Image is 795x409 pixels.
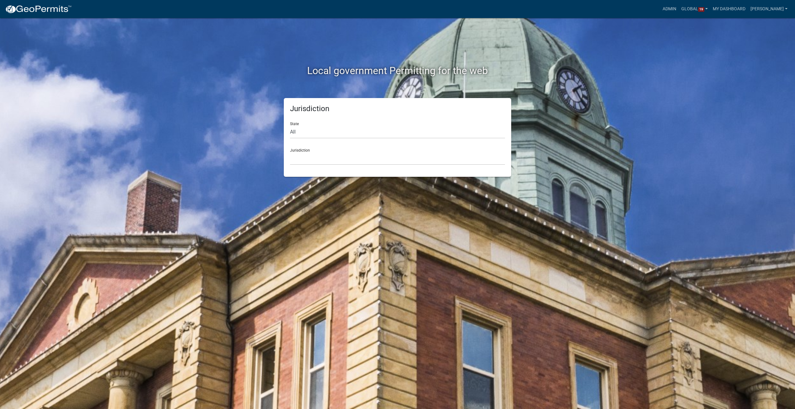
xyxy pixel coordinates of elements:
[698,7,704,12] span: 19
[225,65,570,77] h2: Local government Permitting for the web
[679,3,711,15] a: Global19
[290,104,505,113] h5: Jurisdiction
[710,3,748,15] a: My Dashboard
[748,3,790,15] a: [PERSON_NAME]
[660,3,679,15] a: Admin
